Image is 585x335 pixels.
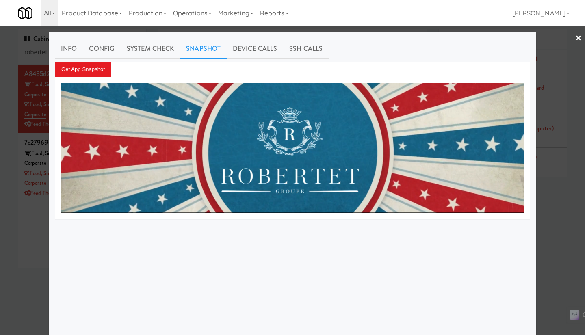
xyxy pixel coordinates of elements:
[61,83,524,213] img: dfngzwzchtqmvnywn8ua.png
[575,26,582,51] a: ×
[18,6,32,20] img: Micromart
[55,39,83,59] a: Info
[283,39,329,59] a: SSH Calls
[180,39,227,59] a: Snapshot
[121,39,180,59] a: System Check
[83,39,121,59] a: Config
[227,39,283,59] a: Device Calls
[55,62,111,77] button: Get App Snapshot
